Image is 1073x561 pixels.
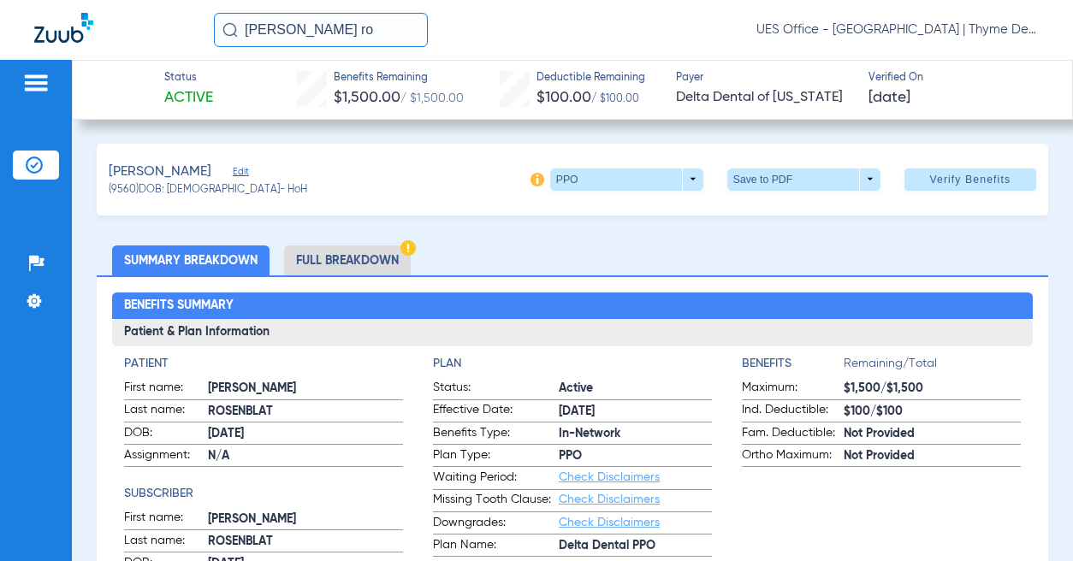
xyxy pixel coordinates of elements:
[742,379,844,399] span: Maximum:
[433,446,559,467] span: Plan Type:
[208,511,403,529] span: [PERSON_NAME]
[124,485,403,503] h4: Subscriber
[904,168,1036,191] button: Verify Benefits
[124,379,208,399] span: First name:
[222,22,238,38] img: Search Icon
[433,469,559,489] span: Waiting Period:
[433,514,559,534] span: Downgrades:
[844,447,1021,465] span: Not Provided
[208,403,403,421] span: ROSENBLAT
[284,245,411,275] li: Full Breakdown
[559,380,712,398] span: Active
[742,355,844,379] app-breakdown-title: Benefits
[727,168,880,191] button: Save to PDF
[124,401,208,422] span: Last name:
[112,292,1034,320] h2: Benefits Summary
[756,21,1039,38] span: UES Office - [GEOGRAPHIC_DATA] | Thyme Dental Care
[844,355,1021,379] span: Remaining/Total
[536,71,645,86] span: Deductible Remaining
[109,183,307,198] span: (9560) DOB: [DEMOGRAPHIC_DATA] - HoH
[591,94,639,104] span: / $100.00
[559,517,660,529] a: Check Disclaimers
[868,71,1046,86] span: Verified On
[559,425,712,443] span: In-Network
[112,245,270,275] li: Summary Breakdown
[124,355,403,373] h4: Patient
[400,240,416,256] img: Hazard
[433,401,559,422] span: Effective Date:
[844,380,1021,398] span: $1,500/$1,500
[742,401,844,422] span: Ind. Deductible:
[559,403,712,421] span: [DATE]
[676,71,853,86] span: Payer
[208,533,403,551] span: ROSENBLAT
[233,166,248,182] span: Edit
[531,173,544,186] img: info-icon
[550,168,703,191] button: PPO
[676,87,853,109] span: Delta Dental of [US_STATE]
[124,446,208,467] span: Assignment:
[208,425,403,443] span: [DATE]
[164,71,213,86] span: Status
[929,173,1011,186] span: Verify Benefits
[22,73,50,93] img: hamburger-icon
[208,447,403,465] span: N/A
[124,532,208,552] span: Last name:
[559,471,660,483] a: Check Disclaimers
[987,479,1073,561] iframe: Chat Widget
[433,536,559,557] span: Plan Name:
[164,87,213,109] span: Active
[559,493,660,505] a: Check Disclaimers
[124,424,208,445] span: DOB:
[536,90,591,105] span: $100.00
[742,424,844,445] span: Fam. Deductible:
[214,13,428,47] input: Search for patients
[124,509,208,529] span: First name:
[208,380,403,398] span: [PERSON_NAME]
[559,447,712,465] span: PPO
[868,87,910,109] span: [DATE]
[109,162,211,183] span: [PERSON_NAME]
[334,90,400,105] span: $1,500.00
[844,425,1021,443] span: Not Provided
[400,92,464,104] span: / $1,500.00
[334,71,464,86] span: Benefits Remaining
[433,491,559,511] span: Missing Tooth Clause:
[742,355,844,373] h4: Benefits
[433,379,559,399] span: Status:
[559,537,712,555] span: Delta Dental PPO
[112,319,1034,346] h3: Patient & Plan Information
[433,355,712,373] h4: Plan
[844,403,1021,421] span: $100/$100
[34,13,93,43] img: Zuub Logo
[742,446,844,467] span: Ortho Maximum:
[433,424,559,445] span: Benefits Type:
